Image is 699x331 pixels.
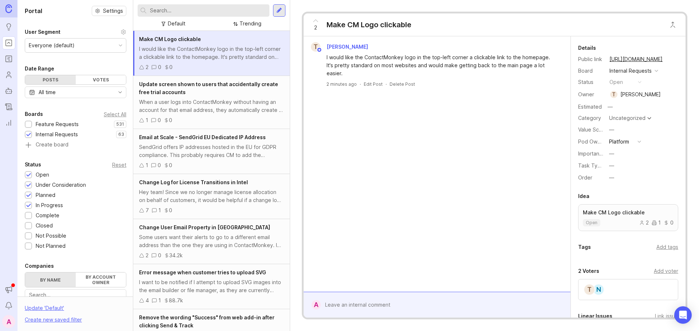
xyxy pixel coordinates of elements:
[146,296,149,304] div: 4
[586,220,597,226] p: open
[36,120,79,128] div: Feature Requests
[158,251,161,259] div: 0
[169,251,183,259] div: 34.2k
[36,242,66,250] div: Not Planned
[25,64,54,73] div: Date Range
[386,81,387,87] div: ·
[133,129,290,174] a: Email at Scale - SendGrid EU Dedicated IP AddressSendGrid offers IP addresses hosted in the EU fo...
[578,126,606,133] label: Value Scale
[25,28,60,36] div: User Segment
[168,20,185,28] div: Default
[664,220,674,225] div: 0
[133,264,290,309] a: Error message when customer tries to upload SVGI want to be notified if I attempt to upload SVG i...
[364,81,383,87] div: Edit Post
[139,143,284,159] div: SendGrid offers IP addresses hosted in the EU for GDPR compliance. This probably requires CM to a...
[578,204,678,231] a: Make CM Logo clickableopen210
[36,201,63,209] div: In Progress
[609,78,623,86] div: open
[133,219,290,264] a: Change User Email Property in [GEOGRAPHIC_DATA]Some users want their alerts to go to a different ...
[158,296,161,304] div: 1
[112,163,126,167] div: Reset
[2,36,15,49] a: Portal
[158,63,161,71] div: 0
[139,224,270,230] span: Change User Email Property in [GEOGRAPHIC_DATA]
[390,81,415,87] div: Delete Post
[139,269,266,275] span: Error message when customer tries to upload SVG
[92,6,126,16] button: Settings
[146,63,149,71] div: 2
[609,162,614,170] div: —
[146,251,149,259] div: 2
[2,116,15,129] a: Reporting
[327,81,357,87] a: 2 minutes ago
[578,44,596,52] div: Details
[146,161,148,169] div: 1
[578,267,599,275] div: 2 Voters
[169,63,173,71] div: 0
[578,114,604,122] div: Category
[29,291,122,299] input: Search...
[578,138,615,145] label: Pod Ownership
[2,52,15,65] a: Roadmaps
[103,7,123,15] span: Settings
[36,191,55,199] div: Planned
[578,192,589,201] div: Idea
[312,300,321,310] div: A
[36,222,53,230] div: Closed
[29,41,75,49] div: Everyone (default)
[146,116,148,124] div: 1
[674,306,692,324] div: Open Intercom Messenger
[584,284,595,295] div: T
[327,53,556,77] div: I would like the ContactMonkey logo in the top-left corner a clickable link to the homepage. It's...
[610,91,617,98] div: T
[609,138,629,146] div: Platform
[578,90,604,98] div: Owner
[2,20,15,33] a: Ideas
[620,90,661,98] div: [PERSON_NAME]
[578,150,605,157] label: Importance
[2,299,15,312] button: Notifications
[139,188,284,204] div: Hey team! Since we no longer manage license allocation on behalf of customers, it would be helpfu...
[583,209,674,216] p: Make CM Logo clickable
[169,296,183,304] div: 88.7k
[25,110,43,118] div: Boards
[76,273,126,287] label: By account owner
[36,232,66,240] div: Not Possible
[139,45,284,61] div: I would like the ContactMonkey logo in the top-left corner a clickable link to the homepage. It's...
[133,76,290,129] a: Update screen shown to users that accidentally create free trial accountsWhen a user logs into Co...
[36,171,49,179] div: Open
[139,314,275,328] span: Remove the wording "Success" from web add-in after clicking Send & Track
[158,206,161,214] div: 1
[139,278,284,294] div: I want to be notified if I attempt to upload SVG images into the email builder or file manager, a...
[327,44,368,50] span: [PERSON_NAME]
[158,161,161,169] div: 0
[593,284,604,295] div: N
[2,283,15,296] button: Announcements
[639,220,649,225] div: 2
[578,78,604,86] div: Status
[116,121,124,127] p: 531
[104,112,126,116] div: Select All
[158,116,161,124] div: 0
[314,24,317,32] span: 2
[2,68,15,81] a: Users
[169,206,172,214] div: 0
[609,126,614,134] div: —
[150,7,266,15] input: Search...
[578,104,602,109] div: Estimated
[655,312,678,320] div: Link issue
[25,7,42,15] h1: Portal
[2,100,15,113] a: Changelog
[609,150,614,158] div: —
[360,81,361,87] div: ·
[139,233,284,249] div: Some users want their alerts to go to a different email address than the one they are using in Co...
[2,315,15,328] button: A
[609,116,645,121] div: Uncategorized
[2,84,15,97] a: Autopilot
[656,243,678,251] div: Add tags
[25,262,54,270] div: Companies
[169,116,172,124] div: 0
[25,75,76,84] div: Posts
